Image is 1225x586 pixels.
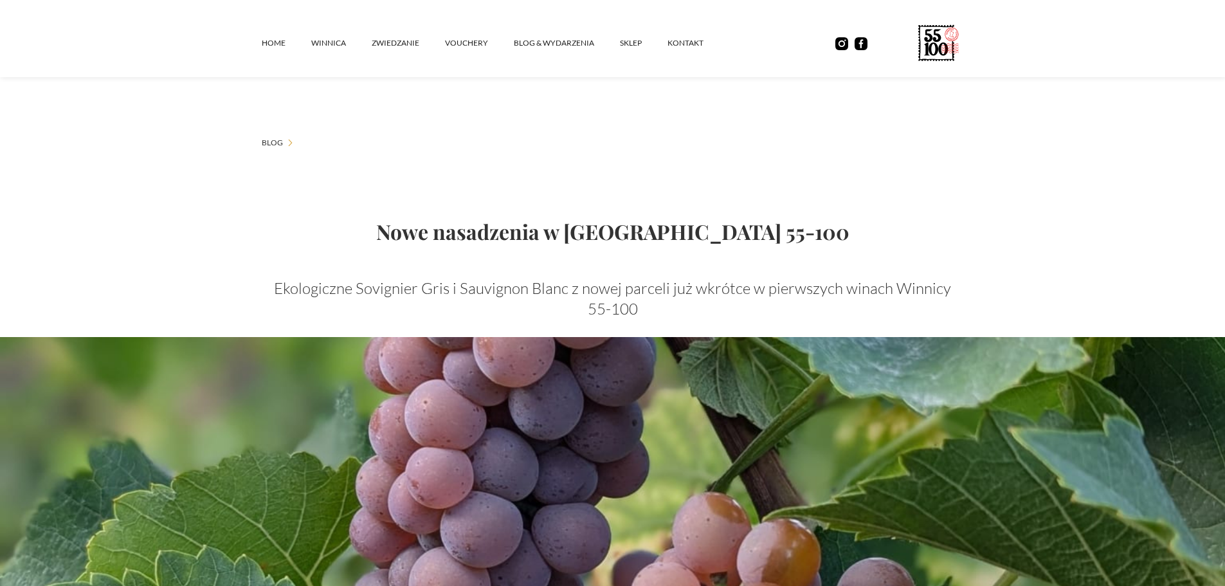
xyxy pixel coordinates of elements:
[372,24,445,62] a: ZWIEDZANIE
[262,136,283,149] a: Blog
[514,24,620,62] a: Blog & Wydarzenia
[311,24,372,62] a: winnica
[620,24,667,62] a: SKLEP
[667,24,729,62] a: kontakt
[262,278,964,319] p: Ekologiczne Sovignier Gris i Sauvignon Blanc z nowej parceli już wkrótce w pierwszych winach Winn...
[262,221,964,242] h1: Nowe nasadzenia w [GEOGRAPHIC_DATA] 55-100
[445,24,514,62] a: vouchery
[262,24,311,62] a: Home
